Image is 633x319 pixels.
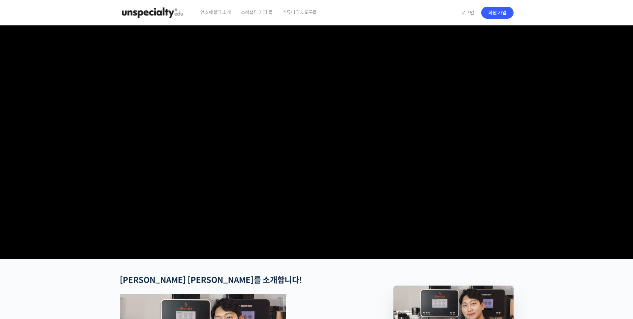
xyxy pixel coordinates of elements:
a: 로그인 [457,5,478,20]
a: 회원 가입 [481,7,514,19]
h2: [PERSON_NAME] [PERSON_NAME]를 소개합니다! [120,276,358,285]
